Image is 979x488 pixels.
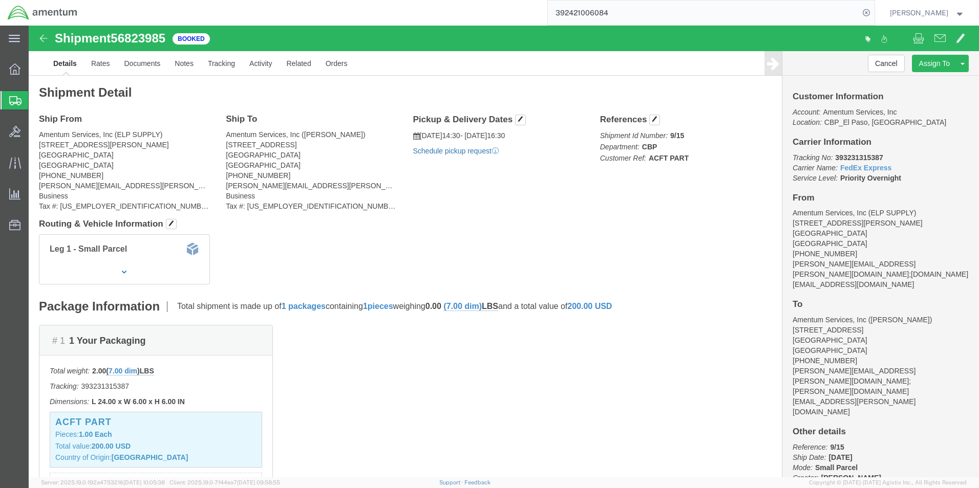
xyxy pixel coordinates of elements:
span: [DATE] 09:58:55 [237,479,280,485]
a: Support [439,479,465,485]
button: [PERSON_NAME] [889,7,965,19]
input: Search for shipment number, reference number [548,1,859,25]
img: logo [7,5,78,20]
span: Client: 2025.19.0-7f44ea7 [169,479,280,485]
span: James Barragan [890,7,948,18]
a: Feedback [464,479,491,485]
iframe: FS Legacy Container [29,26,979,477]
span: [DATE] 10:05:38 [123,479,165,485]
span: Copyright © [DATE]-[DATE] Agistix Inc., All Rights Reserved [809,478,967,487]
span: Server: 2025.19.0-192a4753216 [41,479,165,485]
